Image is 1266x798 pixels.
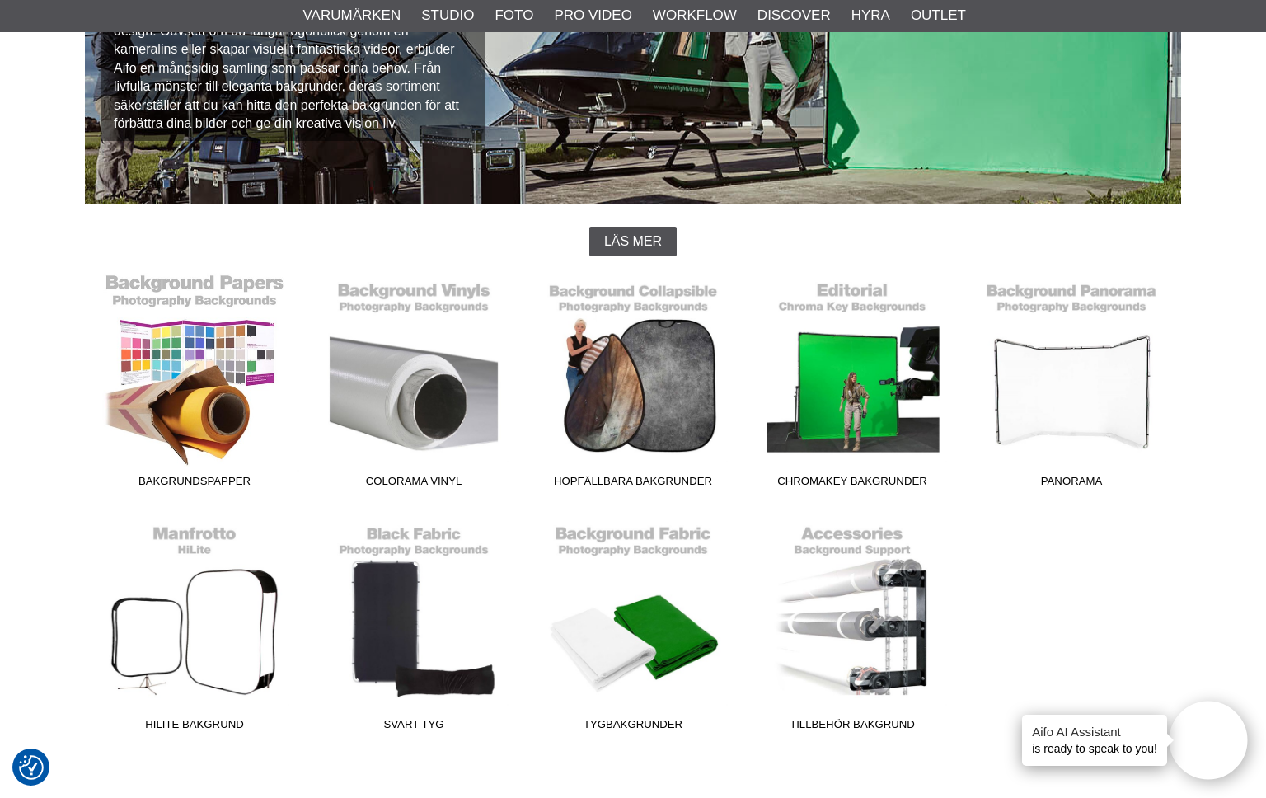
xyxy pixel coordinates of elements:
span: Tygbakgrunder [523,716,743,739]
a: Studio [421,5,474,26]
a: Outlet [911,5,966,26]
span: Panorama [962,473,1181,495]
a: Foto [495,5,533,26]
a: Pro Video [554,5,631,26]
a: Discover [757,5,831,26]
a: Tygbakgrunder [523,516,743,739]
span: Tillbehör Bakgrund [743,716,962,739]
button: Samtyckesinställningar [19,753,44,782]
a: HiLite Bakgrund [85,516,304,739]
a: Tillbehör Bakgrund [743,516,962,739]
div: is ready to speak to you! [1022,715,1167,766]
span: Hopfällbara Bakgrunder [523,473,743,495]
a: Svart Tyg [304,516,523,739]
span: Läs mer [604,234,662,249]
span: Bakgrundspapper [85,473,304,495]
img: Revisit consent button [19,755,44,780]
a: Colorama Vinyl [304,273,523,495]
a: Workflow [653,5,737,26]
span: Svart Tyg [304,716,523,739]
span: HiLite Bakgrund [85,716,304,739]
a: Varumärken [303,5,401,26]
span: Colorama Vinyl [304,473,523,495]
a: Chromakey Bakgrunder [743,273,962,495]
h4: Aifo AI Assistant [1032,723,1157,740]
a: Bakgrundspapper [85,273,304,495]
span: Chromakey Bakgrunder [743,473,962,495]
a: Panorama [962,273,1181,495]
a: Hyra [851,5,890,26]
a: Hopfällbara Bakgrunder [523,273,743,495]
